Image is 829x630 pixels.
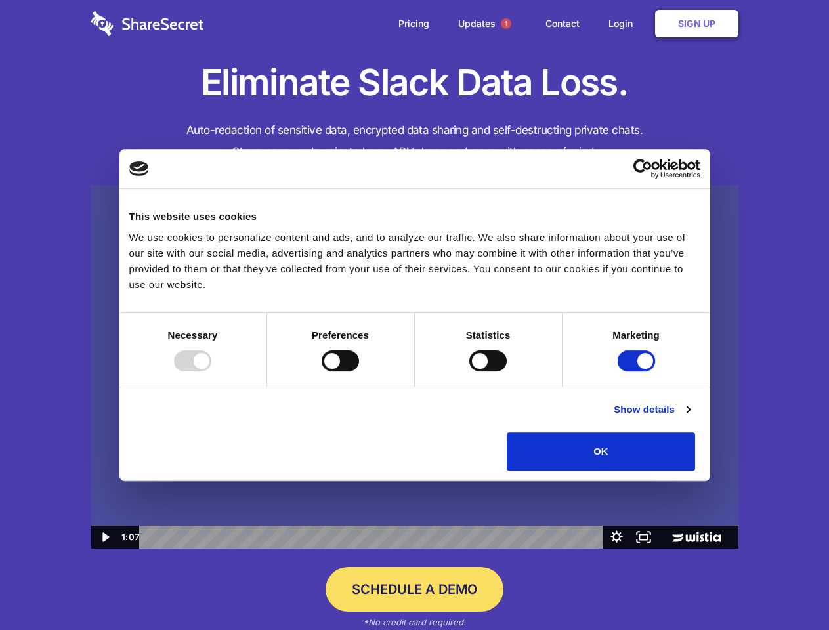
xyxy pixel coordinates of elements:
[655,10,738,37] a: Sign Up
[312,329,369,341] strong: Preferences
[129,230,700,293] div: We use cookies to personalize content and ads, and to analyze our traffic. We also share informat...
[150,526,597,549] div: Playbar
[466,329,511,341] strong: Statistics
[603,526,630,549] button: Show settings menu
[763,564,813,614] iframe: Drift Widget Chat Controller
[91,185,738,549] img: Sharesecret
[501,18,511,29] span: 1
[91,119,738,163] h4: Auto-redaction of sensitive data, encrypted data sharing and self-destructing private chats. Shar...
[532,3,593,44] a: Contact
[385,3,442,44] a: Pricing
[91,526,118,549] button: Play Video
[507,432,695,471] button: OK
[612,329,660,341] strong: Marketing
[657,526,738,549] a: Wistia Logo -- Learn More
[326,567,503,612] a: Schedule a Demo
[363,617,466,627] em: *No credit card required.
[129,209,700,224] div: This website uses cookies
[585,159,700,178] a: Usercentrics Cookiebot - opens in a new window
[168,329,218,341] strong: Necessary
[129,161,149,176] img: logo
[91,11,203,36] img: logo-wordmark-white-trans-d4663122ce5f474addd5e946df7df03e33cb6a1c49d2221995e7729f52c070b2.svg
[595,3,652,44] a: Login
[614,402,690,417] a: Show details
[630,526,657,549] button: Fullscreen
[91,59,738,106] h1: Eliminate Slack Data Loss.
